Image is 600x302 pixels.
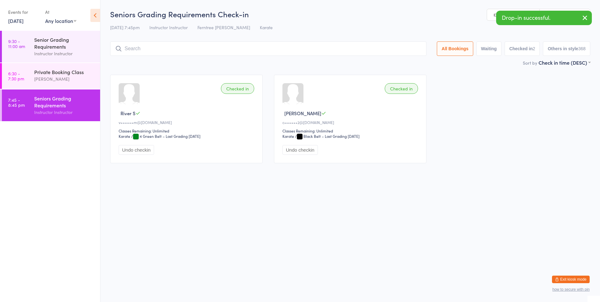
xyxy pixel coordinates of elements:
[437,41,473,56] button: All Bookings
[34,50,95,57] div: Instructor Instructor
[552,276,590,283] button: Exit kiosk mode
[8,17,24,24] a: [DATE]
[282,120,420,125] div: c•••••••2@[DOMAIN_NAME]
[552,287,590,292] button: how to secure with pin
[282,145,318,155] button: Undo checkin
[496,11,592,25] div: Drop-in successful.
[543,41,590,56] button: Others in style368
[110,24,140,30] span: [DATE] 7:45pm
[8,97,25,107] time: 7:45 - 8:45 pm
[385,83,418,94] div: Checked in
[2,63,100,89] a: 6:30 -7:30 pmPrivate Booking Class[PERSON_NAME]
[295,133,360,139] span: / Black Belt – Last Grading [DATE]
[197,24,250,30] span: Ferntree [PERSON_NAME]
[284,110,321,116] span: [PERSON_NAME]
[110,41,426,56] input: Search
[533,46,535,51] div: 2
[119,120,256,125] div: v•••••••m@[DOMAIN_NAME]
[45,7,76,17] div: At
[119,133,130,139] div: Karate
[2,89,100,121] a: 7:45 -8:45 pmSeniors Grading RequirementsInstructor Instructor
[45,17,76,24] div: Any location
[34,95,95,109] div: Seniors Grading Requirements
[8,39,25,49] time: 9:30 - 11:00 am
[282,133,294,139] div: Karate
[119,145,154,155] button: Undo checkin
[34,109,95,116] div: Instructor Instructor
[538,59,590,66] div: Check in time (DESC)
[2,31,100,62] a: 9:30 -11:00 amSenior Grading RequirementsInstructor Instructor
[260,24,273,30] span: Karate
[34,68,95,75] div: Private Booking Class
[578,46,586,51] div: 368
[476,41,501,56] button: Waiting
[110,9,590,19] h2: Seniors Grading Requirements Check-in
[149,24,188,30] span: Instructor Instructor
[119,128,256,133] div: Classes Remaining: Unlimited
[34,36,95,50] div: Senior Grading Requirements
[221,83,254,94] div: Checked in
[505,41,540,56] button: Checked in2
[8,7,39,17] div: Events for
[8,71,24,81] time: 6:30 - 7:30 pm
[523,60,537,66] label: Sort by
[34,75,95,83] div: [PERSON_NAME]
[121,110,136,116] span: River S
[131,133,201,139] span: / 4 Green Belt – Last Grading [DATE]
[282,128,420,133] div: Classes Remaining: Unlimited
